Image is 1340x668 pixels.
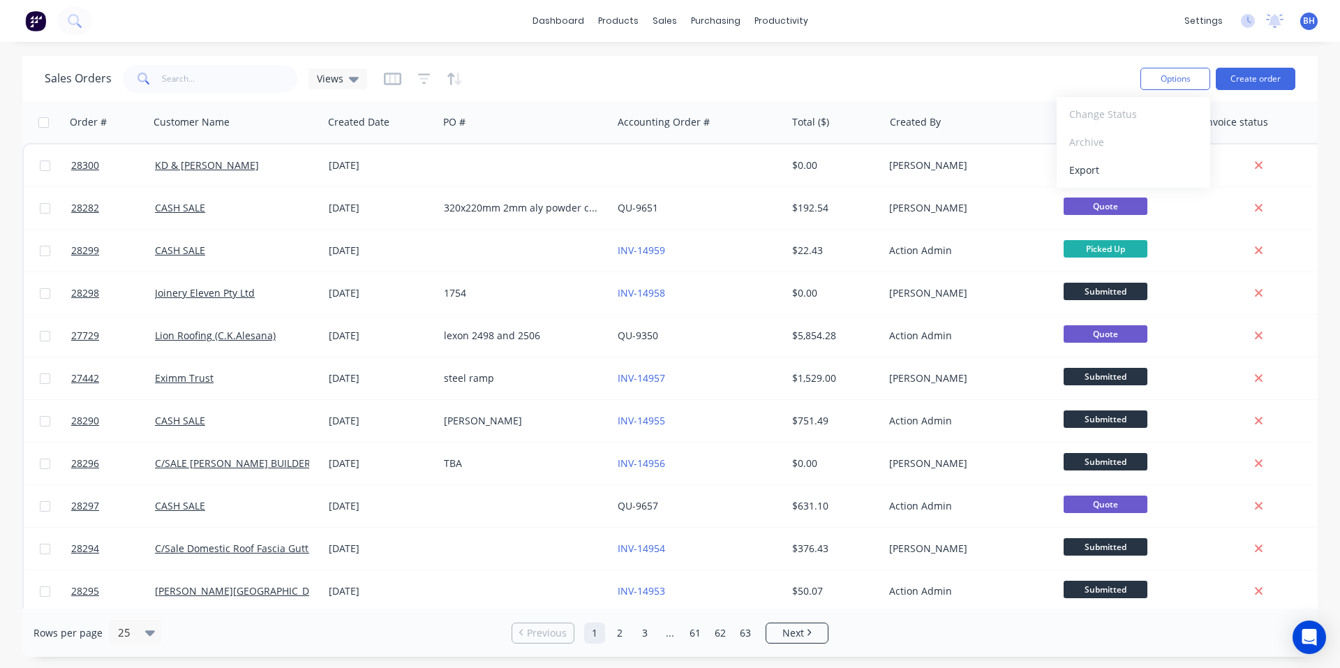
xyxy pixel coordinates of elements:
[527,626,567,640] span: Previous
[71,499,99,513] span: 28297
[1069,160,1198,180] div: Export
[584,623,605,644] a: Page 1 is your current page
[71,584,99,598] span: 28295
[1204,115,1268,129] div: Invoice status
[618,584,665,598] a: INV-14953
[71,315,155,357] a: 27729
[1064,538,1147,556] span: Submitted
[1177,10,1230,31] div: settings
[443,115,466,129] div: PO #
[155,158,259,172] a: KD & [PERSON_NAME]
[1064,325,1147,343] span: Quote
[155,329,276,342] a: Lion Roofing (C.K.Alesana)
[889,414,1044,428] div: Action Admin
[890,115,941,129] div: Created By
[329,499,433,513] div: [DATE]
[71,230,155,272] a: 28299
[646,10,684,31] div: sales
[618,201,658,214] a: QU-9651
[889,584,1044,598] div: Action Admin
[526,10,591,31] a: dashboard
[25,10,46,31] img: Factory
[155,542,357,555] a: C/Sale Domestic Roof Fascia Gutter Repairs
[1069,132,1198,152] div: Archive
[71,528,155,570] a: 28294
[710,623,731,644] a: Page 62
[71,542,99,556] span: 28294
[329,329,433,343] div: [DATE]
[782,626,804,640] span: Next
[1216,68,1295,90] button: Create order
[71,187,155,229] a: 28282
[747,10,815,31] div: productivity
[618,499,658,512] a: QU-9657
[71,485,155,527] a: 28297
[1064,240,1147,258] span: Picked Up
[618,115,710,129] div: Accounting Order #
[162,65,298,93] input: Search...
[329,286,433,300] div: [DATE]
[71,357,155,399] a: 27442
[618,457,665,470] a: INV-14956
[444,286,599,300] div: 1754
[792,542,874,556] div: $376.43
[660,623,680,644] a: Jump forward
[889,158,1044,172] div: [PERSON_NAME]
[1064,283,1147,300] span: Submitted
[444,457,599,470] div: TBA
[618,329,658,342] a: QU-9350
[155,499,205,512] a: CASH SALE
[329,414,433,428] div: [DATE]
[155,414,205,427] a: CASH SALE
[1057,101,1210,128] button: Change Status
[71,286,99,300] span: 28298
[1057,128,1210,156] button: Archive
[685,623,706,644] a: Page 61
[792,329,874,343] div: $5,854.28
[792,414,874,428] div: $751.49
[1303,15,1315,27] span: BH
[329,457,433,470] div: [DATE]
[1057,156,1210,184] button: Export
[889,542,1044,556] div: [PERSON_NAME]
[889,499,1044,513] div: Action Admin
[71,371,99,385] span: 27442
[1069,104,1198,124] div: Change Status
[766,626,828,640] a: Next page
[889,201,1044,215] div: [PERSON_NAME]
[70,115,107,129] div: Order #
[512,626,574,640] a: Previous page
[71,400,155,442] a: 28290
[889,244,1044,258] div: Action Admin
[444,414,599,428] div: [PERSON_NAME]
[71,244,99,258] span: 28299
[618,542,665,555] a: INV-14954
[792,244,874,258] div: $22.43
[609,623,630,644] a: Page 2
[155,584,329,598] a: [PERSON_NAME][GEOGRAPHIC_DATA]
[792,158,874,172] div: $0.00
[1064,368,1147,385] span: Submitted
[444,371,599,385] div: steel ramp
[792,499,874,513] div: $631.10
[792,457,874,470] div: $0.00
[155,371,214,385] a: Eximm Trust
[792,286,874,300] div: $0.00
[329,584,433,598] div: [DATE]
[444,201,599,215] div: 320x220mm 2mm aly powder coated
[591,10,646,31] div: products
[45,72,112,85] h1: Sales Orders
[329,371,433,385] div: [DATE]
[792,201,874,215] div: $192.54
[71,443,155,484] a: 28296
[1064,198,1147,215] span: Quote
[618,371,665,385] a: INV-14957
[329,158,433,172] div: [DATE]
[154,115,230,129] div: Customer Name
[889,457,1044,470] div: [PERSON_NAME]
[1064,453,1147,470] span: Submitted
[71,414,99,428] span: 28290
[618,414,665,427] a: INV-14955
[792,115,829,129] div: Total ($)
[444,329,599,343] div: lexon 2498 and 2506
